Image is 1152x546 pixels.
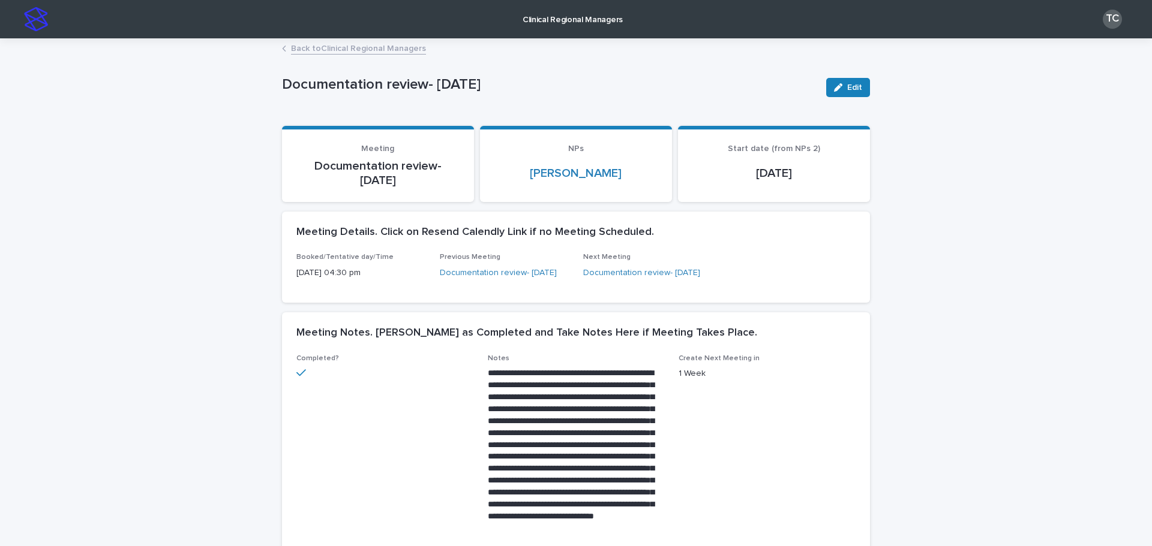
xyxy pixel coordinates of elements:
p: [DATE] [692,166,856,180]
span: Start date (from NPs 2) [728,144,820,153]
p: 1 Week [679,367,856,380]
span: Meeting [361,144,394,153]
a: [PERSON_NAME] [530,166,622,180]
a: Documentation review- [DATE] [440,267,557,279]
button: Edit [826,78,870,97]
h2: Meeting Notes. [PERSON_NAME] as Completed and Take Notes Here if Meeting Takes Place. [296,327,757,340]
span: Create Next Meeting in [679,355,760,362]
span: Notes [488,355,509,362]
a: Back toClinical Regional Managers [291,41,426,55]
span: Next Meeting [583,254,631,261]
span: Completed? [296,355,339,362]
span: Booked/Tentative day/Time [296,254,394,261]
img: stacker-logo-s-only.png [24,7,48,31]
span: Previous Meeting [440,254,500,261]
span: NPs [568,144,584,153]
p: [DATE] 04:30 pm [296,267,425,279]
h2: Meeting Details. Click on Resend Calendly Link if no Meeting Scheduled. [296,226,654,239]
span: Edit [847,83,862,92]
p: Documentation review- [DATE] [282,76,817,93]
div: TC [1103,10,1122,29]
a: Documentation review- [DATE] [583,267,700,279]
p: Documentation review- [DATE] [296,159,460,188]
